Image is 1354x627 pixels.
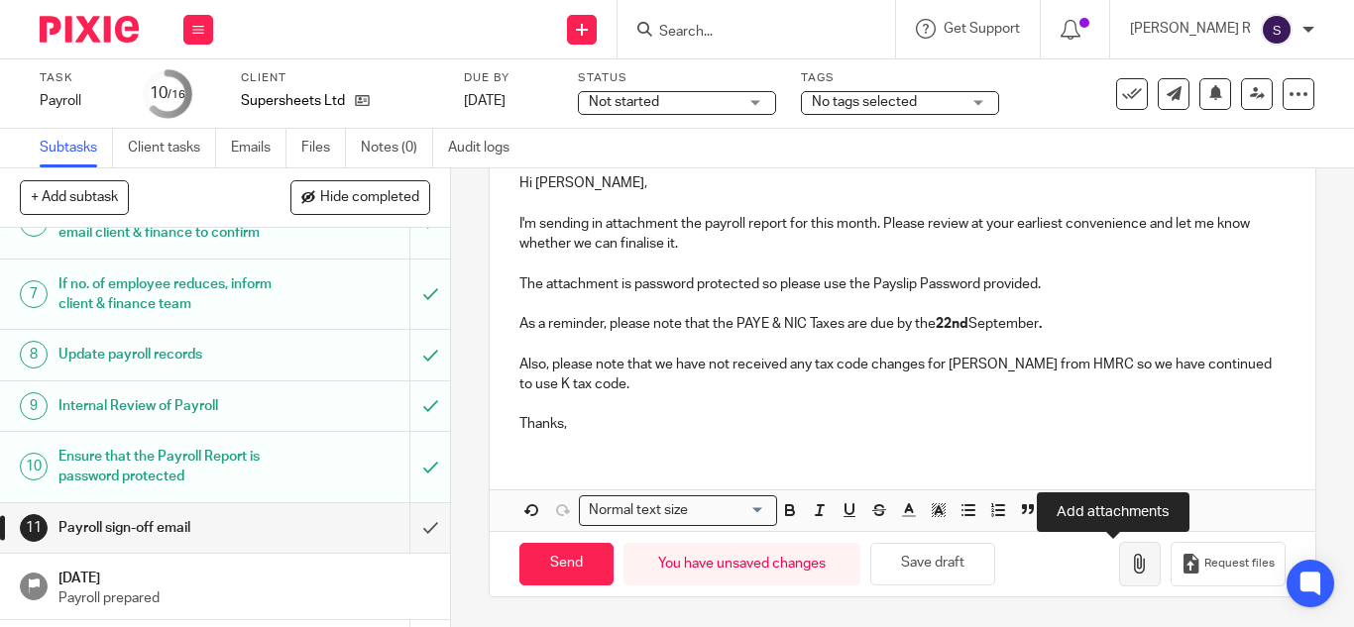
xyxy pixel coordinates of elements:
small: /16 [168,89,185,100]
span: Normal text size [584,500,692,521]
p: As a reminder, please note that the PAYE & NIC Taxes are due by the September [519,314,1286,334]
p: Payroll prepared [58,588,431,608]
img: svg%3E [1261,14,1293,46]
a: Notes (0) [361,129,433,167]
p: The attachment is password protected so please use the Payslip Password provided. [519,274,1286,294]
strong: . [1039,317,1042,331]
input: Search for option [694,500,765,521]
strong: 22nd [936,317,968,331]
p: Also, please note that we have not received any tax code changes for [PERSON_NAME] from HMRC so w... [519,355,1286,395]
label: Task [40,70,119,86]
input: Send [519,543,614,585]
label: Due by [464,70,553,86]
h1: [DATE] [58,564,431,588]
p: [PERSON_NAME] R [1130,19,1251,39]
div: Payroll [40,91,119,111]
div: 9 [20,392,48,420]
div: 8 [20,341,48,368]
button: Request files [1171,542,1286,586]
label: Tags [801,70,999,86]
a: Emails [231,129,286,167]
a: Audit logs [448,129,524,167]
button: Hide completed [290,180,430,214]
span: [DATE] [464,94,506,108]
h1: Update payroll records [58,340,280,369]
h1: Payroll sign-off email [58,513,280,543]
span: Not started [589,95,659,109]
span: No tags selected [812,95,917,109]
div: Search for option [579,495,777,526]
div: You have unsaved changes [623,543,860,585]
span: Hide completed [320,190,419,206]
label: Client [241,70,439,86]
div: 10 [150,82,185,105]
p: Thanks, [519,414,1286,434]
span: Request files [1204,556,1275,572]
label: Status [578,70,776,86]
div: 11 [20,514,48,542]
p: Hi [PERSON_NAME], [519,173,1286,193]
div: 10 [20,453,48,480]
img: Pixie [40,16,139,43]
span: Get Support [944,22,1020,36]
h1: Ensure that the Payroll Report is password protected [58,442,280,492]
input: Search [657,24,836,42]
p: Supersheets Ltd [241,91,345,111]
h1: Internal Review of Payroll [58,391,280,421]
p: I'm sending in attachment the payroll report for this month. Please review at your earliest conve... [519,214,1286,255]
a: Files [301,129,346,167]
a: Client tasks [128,129,216,167]
button: Save draft [870,543,995,585]
h1: If no. of employee reduces, inform client & finance team [58,269,280,320]
button: + Add subtask [20,180,129,214]
a: Subtasks [40,129,113,167]
div: 7 [20,280,48,308]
